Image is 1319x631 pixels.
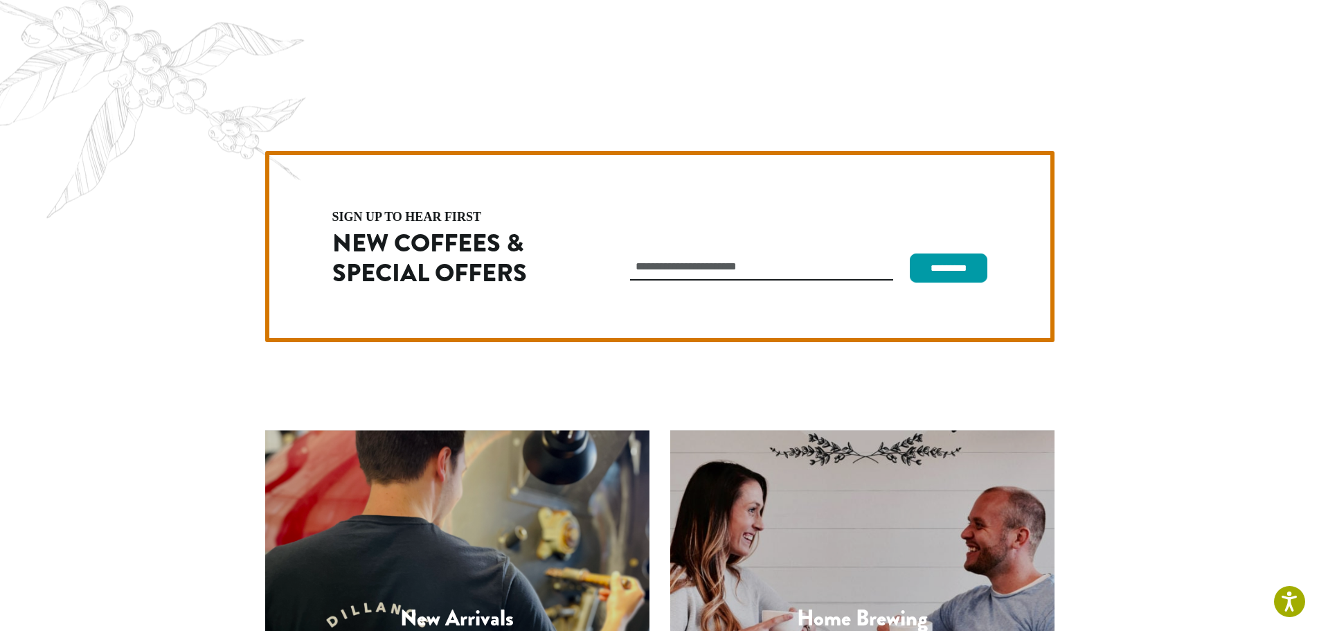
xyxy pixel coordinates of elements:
h4: sign up to hear first [332,211,571,223]
h2: New Coffees & Special Offers [332,229,571,288]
